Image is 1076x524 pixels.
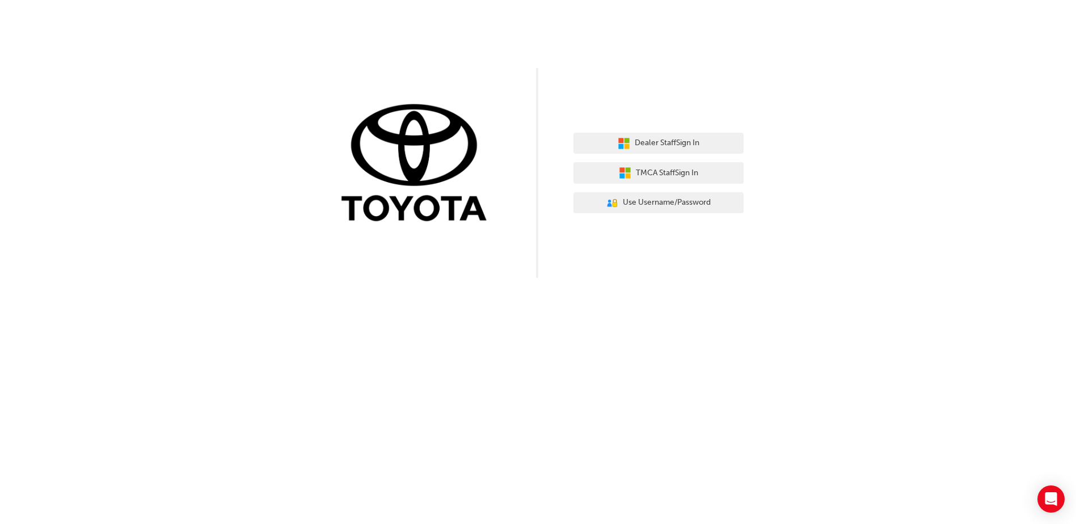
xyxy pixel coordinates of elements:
button: Use Username/Password [573,192,744,214]
span: Dealer Staff Sign In [635,137,699,150]
div: Open Intercom Messenger [1037,485,1065,513]
button: Dealer StaffSign In [573,133,744,154]
button: TMCA StaffSign In [573,162,744,184]
span: Use Username/Password [623,196,711,209]
span: TMCA Staff Sign In [636,167,698,180]
img: Trak [333,102,503,227]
